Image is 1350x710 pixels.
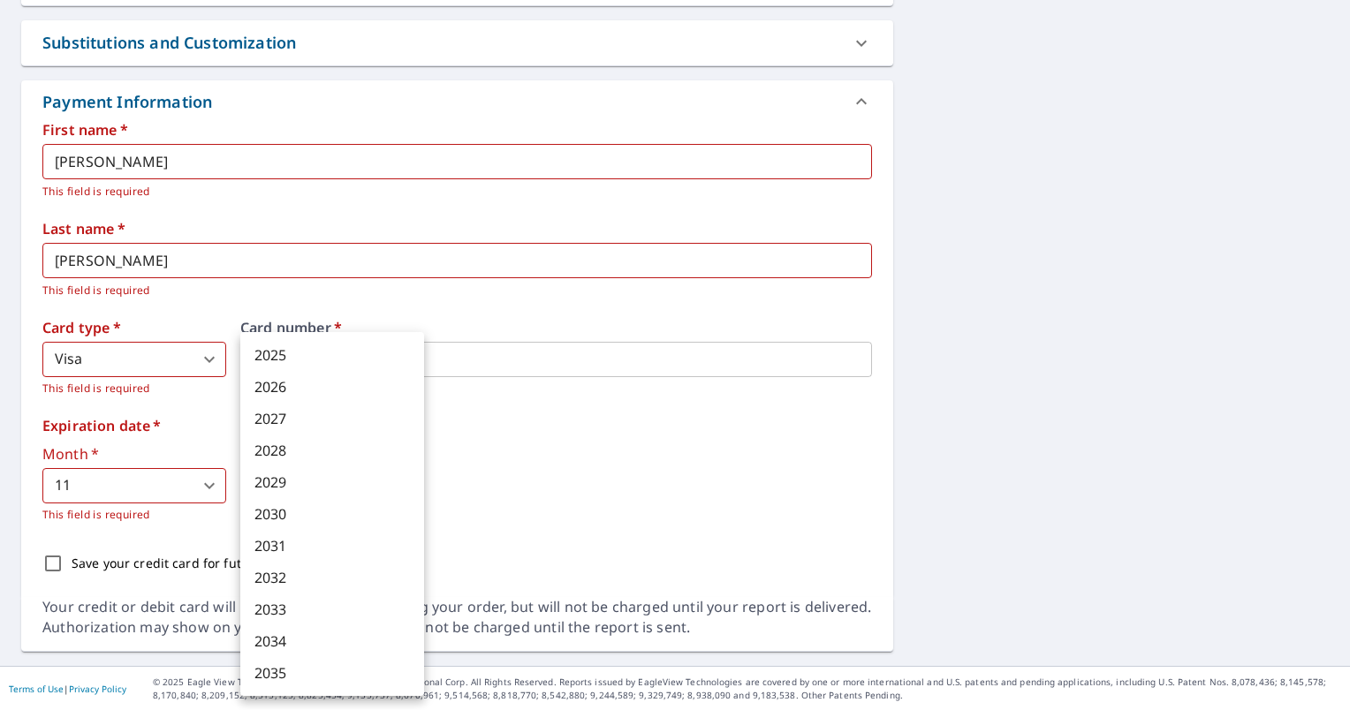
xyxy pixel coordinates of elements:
[240,593,424,625] li: 2033
[240,403,424,434] li: 2027
[240,562,424,593] li: 2032
[240,530,424,562] li: 2031
[240,625,424,657] li: 2034
[240,498,424,530] li: 2030
[240,657,424,689] li: 2035
[240,466,424,498] li: 2029
[240,371,424,403] li: 2026
[240,339,424,371] li: 2025
[240,434,424,466] li: 2028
